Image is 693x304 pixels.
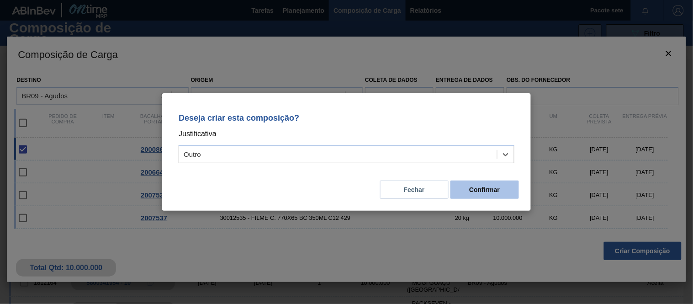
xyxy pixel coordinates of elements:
button: Fechar [380,181,449,199]
button: Confirmar [450,181,519,199]
font: Confirmar [469,186,500,193]
font: Deseja criar esta composição? [179,113,299,123]
font: Fechar [404,186,425,193]
font: Outro [184,151,201,159]
font: Justificativa [179,130,217,138]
